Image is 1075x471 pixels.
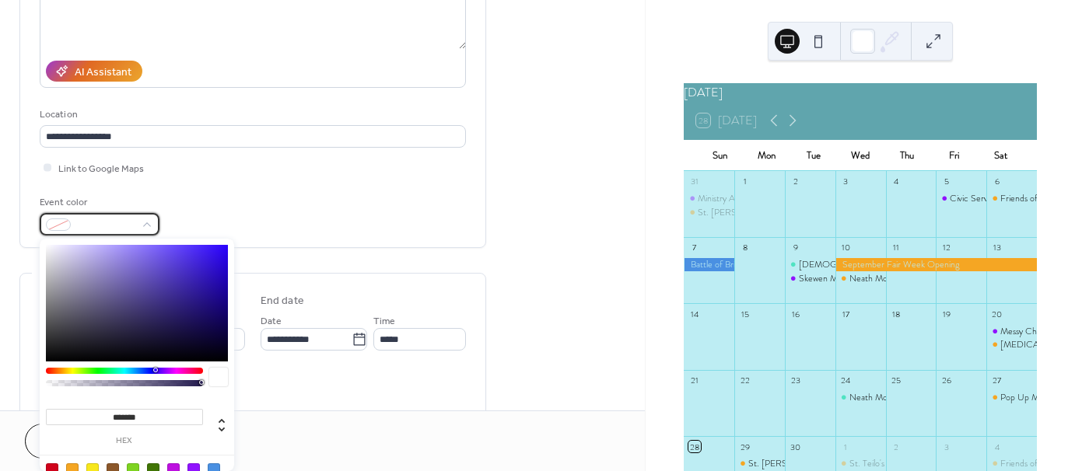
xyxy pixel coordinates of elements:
div: Neath Mothers Union Meeting [835,391,886,404]
div: 2 [891,441,902,452]
div: 23 [790,375,801,386]
div: Skewen Mothers Union Eucharist Service [799,272,953,285]
div: Sat [978,140,1024,171]
div: Ministry Area Joint Worship Day [684,192,734,205]
div: 22 [739,375,751,386]
div: 24 [840,375,852,386]
div: 28 [688,441,700,452]
div: St. Teilo's Harvest Supper [849,457,945,470]
div: 20 [991,308,1003,319]
div: 10 [840,242,852,253]
div: End date [261,293,304,309]
div: Pop Up Market [986,391,1037,404]
div: Location [40,106,463,123]
div: 7 [688,242,700,253]
span: Date [261,313,282,330]
div: 12 [940,242,952,253]
div: [DEMOGRAPHIC_DATA] Who Lunch [799,258,948,271]
div: 9 [790,242,801,253]
div: Civic Service for Cllr Sara Price, Mayor of Neath [936,192,986,205]
div: St. John's 175th Anniversary Year Cor Nedd Choir Concert [734,457,785,470]
div: 2 [790,176,801,187]
div: Skewen Mothers Union Eucharist Service [785,272,835,285]
span: Link to Google Maps [58,161,144,177]
div: Wed [837,140,884,171]
div: 3 [940,441,952,452]
div: 4 [991,441,1003,452]
div: Neath Mother's Union Social Games Group [835,272,886,285]
div: 11 [891,242,902,253]
div: [DATE] [684,83,1037,102]
div: 16 [790,308,801,319]
div: 26 [940,375,952,386]
div: 19 [940,308,952,319]
div: Fri [930,140,977,171]
div: 31 [688,176,700,187]
div: 25 [891,375,902,386]
div: 6 [991,176,1003,187]
div: Sun [696,140,743,171]
div: Ministry Area Joint Worship Day [698,192,817,205]
div: Ladies Who Lunch [785,258,835,271]
div: 1 [739,176,751,187]
div: 21 [688,375,700,386]
div: 30 [790,441,801,452]
div: Battle of Britain Sunday [684,258,734,271]
div: Messy Church - Skewen [986,325,1037,338]
div: 27 [991,375,1003,386]
div: St. [PERSON_NAME] Tea in Neath Cricket Club [698,206,885,219]
div: 4 [891,176,902,187]
div: 1 [840,441,852,452]
div: 14 [688,308,700,319]
div: Thu [884,140,930,171]
div: 3 [840,176,852,187]
div: Friends of St. Thomas Coffee Morning [986,457,1037,470]
div: 13 [991,242,1003,253]
div: St. Thomas Strawberry Tea in Neath Cricket Club [684,206,734,219]
div: 17 [840,308,852,319]
div: Friends of St. Thomas Coffee Morning [986,192,1037,205]
div: 5 [940,176,952,187]
div: St. Teilo's Harvest Supper [835,457,886,470]
div: 29 [739,441,751,452]
label: hex [46,437,203,445]
div: Event color [40,194,156,211]
div: 15 [739,308,751,319]
button: AI Assistant [46,61,142,82]
div: Neath Mother's Union Social Games Group [849,272,1011,285]
div: AI Assistant [75,65,131,81]
div: Mon [743,140,790,171]
div: 18 [891,308,902,319]
div: September Fair Week Opening [835,258,1037,271]
div: 8 [739,242,751,253]
div: Pop Up Market [1000,391,1058,404]
div: Tue [790,140,837,171]
button: Cancel [25,424,121,459]
div: Cancer Challenge Concert and Briton Ferry Silver Band [986,338,1037,351]
span: Time [373,313,395,330]
div: Neath Mothers Union Meeting [849,391,965,404]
